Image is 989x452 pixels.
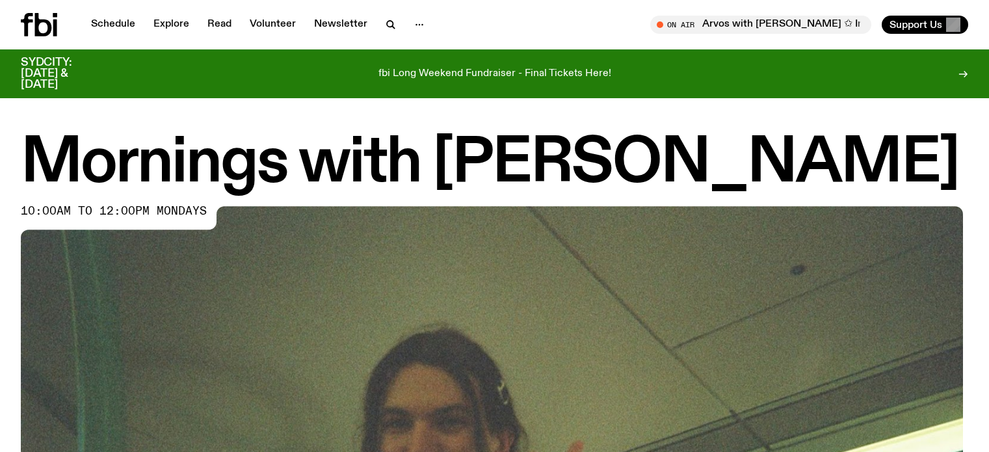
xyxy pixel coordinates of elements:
h3: SYDCITY: [DATE] & [DATE] [21,57,104,90]
a: Volunteer [242,16,304,34]
h1: Mornings with [PERSON_NAME] [21,135,968,193]
button: On AirArvos with [PERSON_NAME] ✩ Interview: Hatchie [650,16,871,34]
p: fbi Long Weekend Fundraiser - Final Tickets Here! [378,68,611,80]
a: Newsletter [306,16,375,34]
a: Schedule [83,16,143,34]
button: Support Us [882,16,968,34]
a: Read [200,16,239,34]
a: Explore [146,16,197,34]
span: Support Us [890,19,942,31]
span: 10:00am to 12:00pm mondays [21,206,207,217]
